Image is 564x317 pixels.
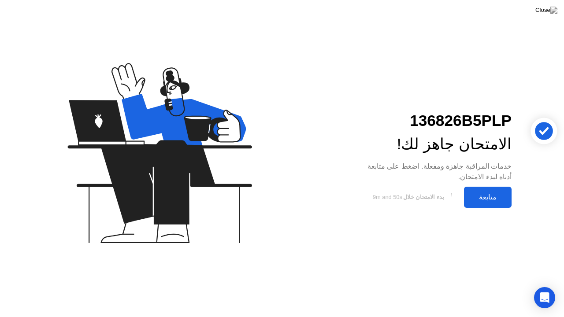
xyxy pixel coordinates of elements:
div: متابعة [467,193,509,201]
div: 136826B5PLP [356,109,512,133]
button: بدء الامتحان خلال9m and 50s [356,189,460,206]
div: Open Intercom Messenger [534,287,555,308]
button: متابعة [464,187,512,208]
div: الامتحان جاهز لك! [356,133,512,156]
div: خدمات المراقبة جاهزة ومفعلة. اضغط على متابعة أدناه لبدء الامتحان. [356,161,512,182]
span: 9m and 50s [373,194,402,200]
img: Close [535,7,557,14]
